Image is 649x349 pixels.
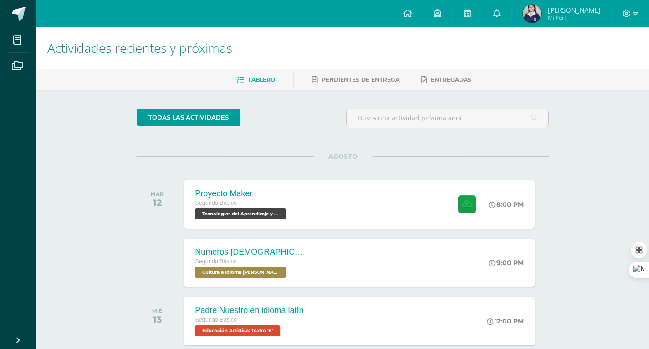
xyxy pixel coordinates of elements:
span: AGOSTO [314,152,372,161]
div: 12:00 PM [487,317,524,325]
div: Padre Nuestro en idioma latín [195,306,303,315]
span: Mi Perfil [548,14,600,21]
a: Tablero [236,73,275,87]
span: Educación Artística: Teatro 'B' [195,325,280,336]
div: MIÉ [152,307,163,314]
a: Entregadas [421,73,471,87]
span: Entregadas [431,76,471,83]
input: Busca una actividad próxima aquí... [347,109,548,127]
span: Tecnologías del Aprendizaje y la Comunicación 'B' [195,208,286,219]
span: Segundo Básico [195,258,237,265]
span: Segundo Básico [195,317,237,323]
span: [PERSON_NAME] [548,5,600,15]
div: 13 [152,314,163,325]
img: 84a82ff9e32286eee157f599e5e99c65.png [523,5,541,23]
span: Pendientes de entrega [322,76,399,83]
a: todas las Actividades [137,109,240,126]
a: Pendientes de entrega [312,73,399,87]
div: MAR [151,191,164,197]
span: Tablero [248,76,275,83]
div: Numeros [DEMOGRAPHIC_DATA] en Kaqchikel [195,247,304,257]
div: Proyecto Maker [195,189,288,198]
span: Segundo Básico [195,200,237,206]
span: Cultura e Idioma Maya Garífuna o Xinca 'B' [195,267,286,278]
div: 9:00 PM [489,259,524,267]
div: 8:00 PM [489,200,524,208]
div: 12 [151,197,164,208]
span: Actividades recientes y próximas [47,39,232,57]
